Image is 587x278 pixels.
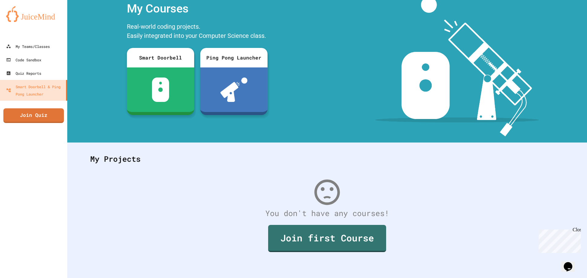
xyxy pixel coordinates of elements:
div: My Projects [84,147,570,171]
div: Quiz Reports [6,70,41,77]
a: Join first Course [268,225,386,252]
div: Smart Doorbell [127,48,194,67]
a: Join Quiz [3,108,64,123]
img: sdb-white.svg [152,78,169,102]
div: My Teams/Classes [6,43,50,50]
div: Code Sandbox [6,56,41,63]
img: logo-orange.svg [6,6,61,22]
div: You don't have any courses! [84,208,570,219]
div: Ping Pong Launcher [200,48,268,67]
div: Chat with us now!Close [2,2,42,39]
div: Smart Doorbell & Ping Pong Launcher [6,83,64,98]
iframe: chat widget [536,227,581,253]
iframe: chat widget [561,254,581,272]
img: ppl-with-ball.png [220,78,248,102]
div: Real-world coding projects. Easily integrated into your Computer Science class. [124,20,271,43]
